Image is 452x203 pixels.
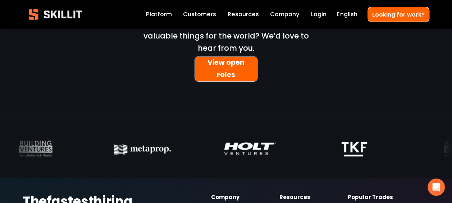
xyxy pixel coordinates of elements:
[183,9,216,19] a: Customers
[270,9,300,19] a: Company
[337,10,357,19] span: English
[146,9,172,19] a: Platform
[337,9,357,19] div: language picker
[279,193,310,202] strong: Resources
[428,179,445,196] div: Open Intercom Messenger
[348,193,393,202] strong: Popular Trades
[228,9,259,19] a: folder dropdown
[195,57,257,82] a: View open roles
[23,4,88,25] img: Skillit
[311,9,326,19] a: Login
[367,7,429,22] a: Looking for work?
[143,6,309,54] p: Have a sense of purpose and humor? Want to build unambiguously good and valuable things for the w...
[211,193,239,202] strong: Company
[228,10,259,19] span: Resources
